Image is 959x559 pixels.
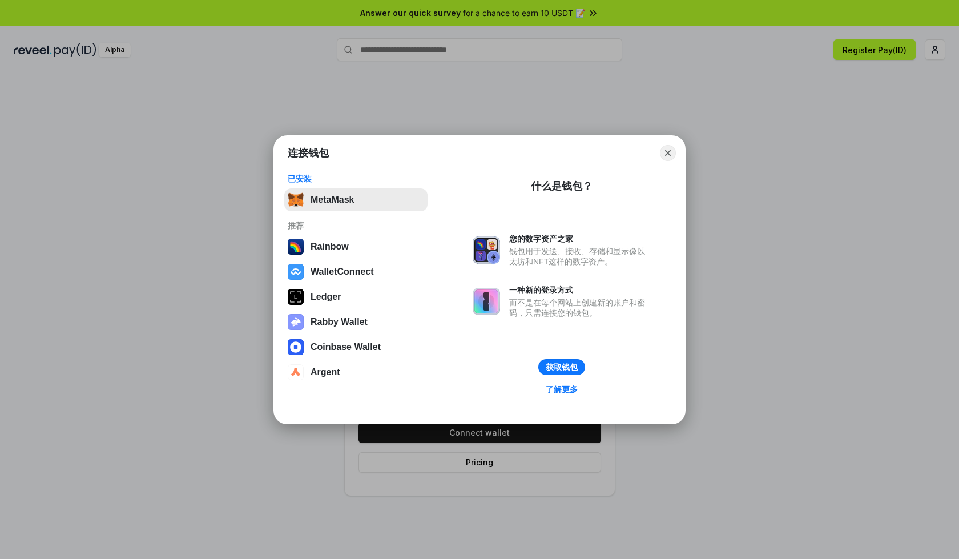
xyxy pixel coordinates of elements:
[531,179,593,193] div: 什么是钱包？
[284,260,428,283] button: WalletConnect
[311,195,354,205] div: MetaMask
[509,285,651,295] div: 一种新的登录方式
[546,362,578,372] div: 获取钱包
[473,288,500,315] img: svg+xml,%3Csvg%20xmlns%3D%22http%3A%2F%2Fwww.w3.org%2F2000%2Fsvg%22%20fill%3D%22none%22%20viewBox...
[284,311,428,333] button: Rabby Wallet
[284,188,428,211] button: MetaMask
[509,246,651,267] div: 钱包用于发送、接收、存储和显示像以太坊和NFT这样的数字资产。
[284,285,428,308] button: Ledger
[509,297,651,318] div: 而不是在每个网站上创建新的账户和密码，只需连接您的钱包。
[288,364,304,380] img: svg+xml,%3Csvg%20width%3D%2228%22%20height%3D%2228%22%20viewBox%3D%220%200%2028%2028%22%20fill%3D...
[288,239,304,255] img: svg+xml,%3Csvg%20width%3D%22120%22%20height%3D%22120%22%20viewBox%3D%220%200%20120%20120%22%20fil...
[311,292,341,302] div: Ledger
[546,384,578,395] div: 了解更多
[311,242,349,252] div: Rainbow
[288,192,304,208] img: svg+xml,%3Csvg%20fill%3D%22none%22%20height%3D%2233%22%20viewBox%3D%220%200%2035%2033%22%20width%...
[288,220,424,231] div: 推荐
[288,339,304,355] img: svg+xml,%3Csvg%20width%3D%2228%22%20height%3D%2228%22%20viewBox%3D%220%200%2028%2028%22%20fill%3D...
[311,317,368,327] div: Rabby Wallet
[660,145,676,161] button: Close
[288,289,304,305] img: svg+xml,%3Csvg%20xmlns%3D%22http%3A%2F%2Fwww.w3.org%2F2000%2Fsvg%22%20width%3D%2228%22%20height%3...
[288,146,329,160] h1: 连接钱包
[311,367,340,377] div: Argent
[509,234,651,244] div: 您的数字资产之家
[284,361,428,384] button: Argent
[473,236,500,264] img: svg+xml,%3Csvg%20xmlns%3D%22http%3A%2F%2Fwww.w3.org%2F2000%2Fsvg%22%20fill%3D%22none%22%20viewBox...
[538,359,585,375] button: 获取钱包
[311,342,381,352] div: Coinbase Wallet
[288,314,304,330] img: svg+xml,%3Csvg%20xmlns%3D%22http%3A%2F%2Fwww.w3.org%2F2000%2Fsvg%22%20fill%3D%22none%22%20viewBox...
[311,267,374,277] div: WalletConnect
[284,235,428,258] button: Rainbow
[284,336,428,359] button: Coinbase Wallet
[539,382,585,397] a: 了解更多
[288,264,304,280] img: svg+xml,%3Csvg%20width%3D%2228%22%20height%3D%2228%22%20viewBox%3D%220%200%2028%2028%22%20fill%3D...
[288,174,424,184] div: 已安装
